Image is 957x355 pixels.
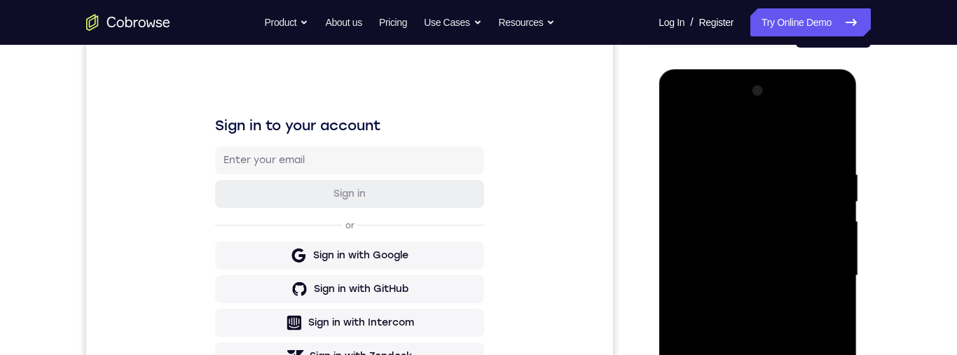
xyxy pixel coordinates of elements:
button: Sign in with Google [129,222,398,250]
button: Use Cases [424,8,481,36]
button: Sign in [129,160,398,188]
a: About us [325,8,362,36]
a: Log In [659,8,684,36]
a: Pricing [379,8,407,36]
div: Sign in with GitHub [228,263,322,277]
p: or [256,200,271,211]
span: / [690,14,693,31]
button: Sign in with Intercom [129,289,398,317]
div: Sign in with Zendesk [223,330,326,344]
input: Enter your email [137,134,390,148]
button: Sign in with GitHub [129,256,398,284]
button: Sign in with Zendesk [129,323,398,351]
button: Product [265,8,309,36]
button: Resources [499,8,556,36]
a: Try Online Demo [750,8,871,36]
a: Register [699,8,734,36]
div: Sign in with Intercom [222,296,328,310]
h1: Sign in to your account [129,96,398,116]
a: Go to the home page [86,14,170,31]
div: Sign in with Google [227,229,322,243]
